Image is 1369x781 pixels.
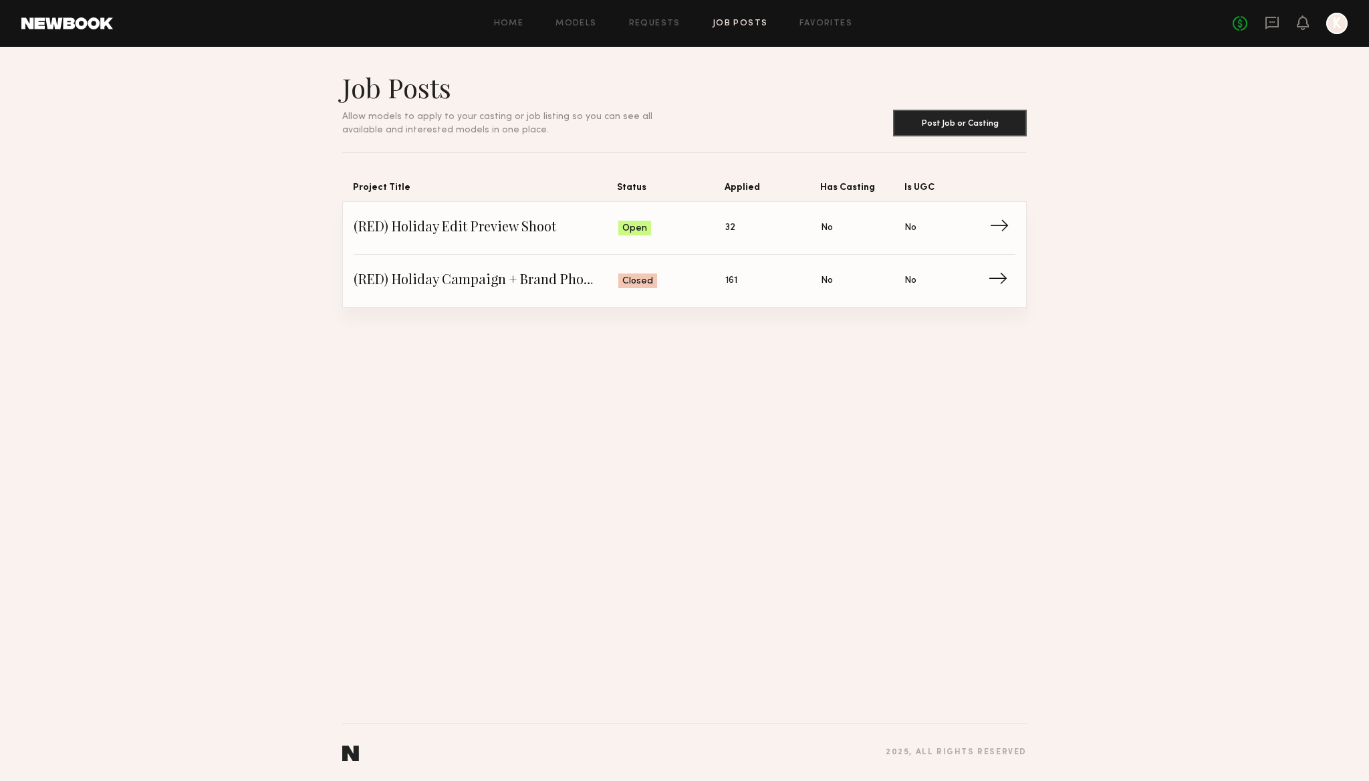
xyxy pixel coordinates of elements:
[354,202,1015,255] a: (RED) Holiday Edit Preview ShootOpen32NoNo→
[988,271,1015,291] span: →
[494,19,524,28] a: Home
[622,222,647,235] span: Open
[342,112,652,134] span: Allow models to apply to your casting or job listing so you can see all available and interested ...
[904,221,916,235] span: No
[1326,13,1348,34] a: K
[725,180,820,201] span: Applied
[893,110,1027,136] button: Post Job or Casting
[821,221,833,235] span: No
[713,19,768,28] a: Job Posts
[354,271,618,291] span: (RED) Holiday Campaign + Brand Photoshoot
[821,273,833,288] span: No
[989,218,1017,238] span: →
[904,273,916,288] span: No
[617,180,725,201] span: Status
[725,273,737,288] span: 161
[353,180,617,201] span: Project Title
[629,19,680,28] a: Requests
[354,218,618,238] span: (RED) Holiday Edit Preview Shoot
[904,180,989,201] span: Is UGC
[725,221,735,235] span: 32
[886,748,1027,757] div: 2025 , all rights reserved
[622,275,653,288] span: Closed
[820,180,904,201] span: Has Casting
[354,255,1015,307] a: (RED) Holiday Campaign + Brand PhotoshootClosed161NoNo→
[342,71,684,104] h1: Job Posts
[555,19,596,28] a: Models
[799,19,852,28] a: Favorites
